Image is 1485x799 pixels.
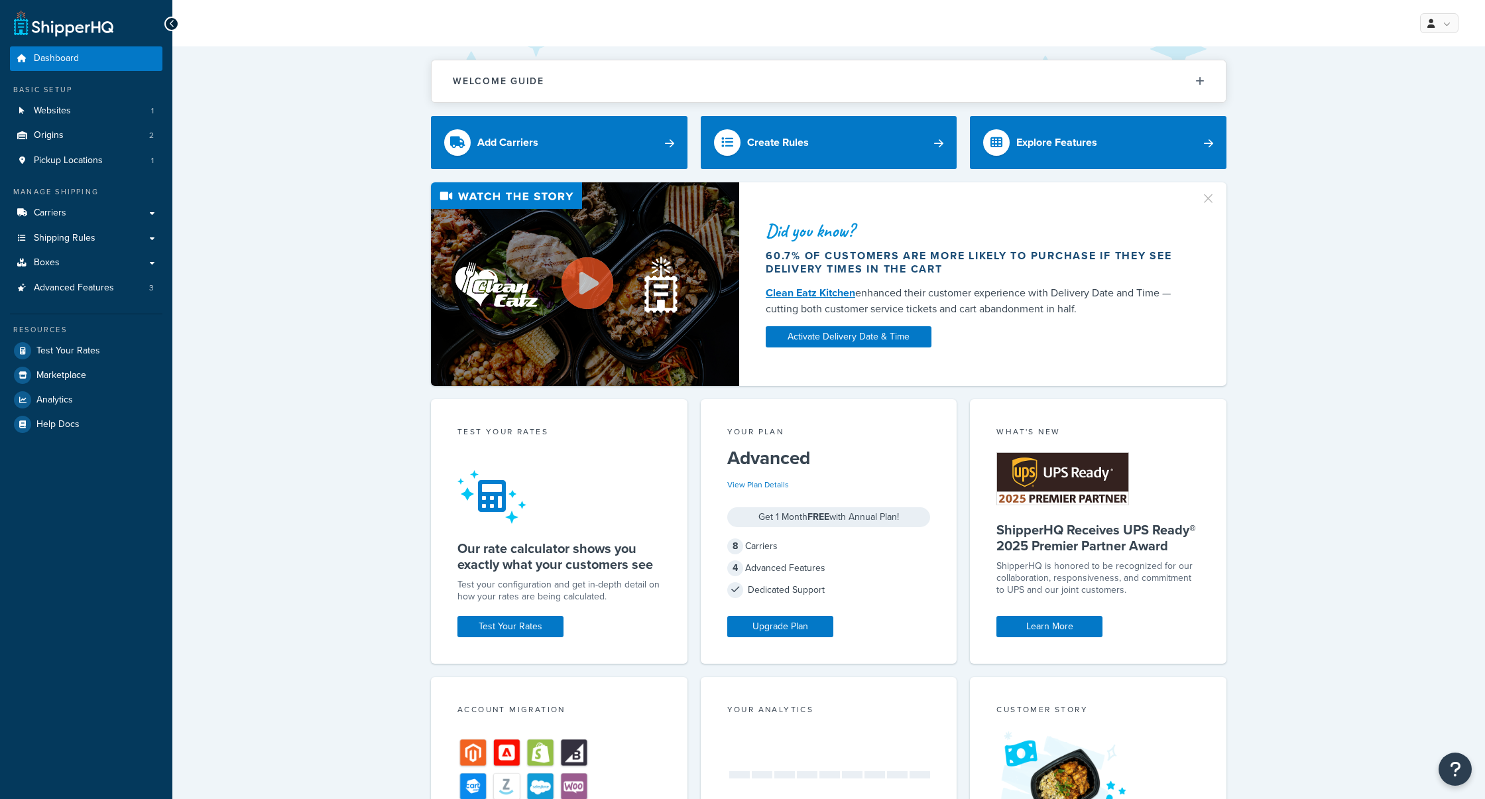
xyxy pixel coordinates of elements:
strong: FREE [807,510,829,524]
h5: Our rate calculator shows you exactly what your customers see [457,540,661,572]
span: Advanced Features [34,282,114,294]
span: Carriers [34,208,66,219]
span: 1 [151,105,154,117]
a: Dashboard [10,46,162,71]
div: Resources [10,324,162,336]
li: Pickup Locations [10,149,162,173]
span: 1 [151,155,154,166]
span: 2 [149,130,154,141]
div: Did you know? [766,221,1185,240]
span: Shipping Rules [34,233,95,244]
a: View Plan Details [727,479,789,491]
button: Open Resource Center [1439,753,1472,786]
div: Add Carriers [477,133,538,152]
a: Carriers [10,201,162,225]
div: Manage Shipping [10,186,162,198]
a: Learn More [996,616,1102,637]
a: Test Your Rates [457,616,564,637]
a: Pickup Locations1 [10,149,162,173]
a: Add Carriers [431,116,687,169]
a: Analytics [10,388,162,412]
div: Basic Setup [10,84,162,95]
a: Clean Eatz Kitchen [766,285,855,300]
span: Dashboard [34,53,79,64]
span: Websites [34,105,71,117]
a: Activate Delivery Date & Time [766,326,931,347]
a: Boxes [10,251,162,275]
a: Advanced Features3 [10,276,162,300]
div: Your Plan [727,426,931,441]
p: ShipperHQ is honored to be recognized for our collaboration, responsiveness, and commitment to UP... [996,560,1200,596]
a: Create Rules [701,116,957,169]
a: Websites1 [10,99,162,123]
span: Pickup Locations [34,155,103,166]
span: 4 [727,560,743,576]
span: Help Docs [36,419,80,430]
div: Carriers [727,537,931,556]
a: Help Docs [10,412,162,436]
h2: Welcome Guide [453,76,544,86]
div: Your Analytics [727,704,931,719]
span: Analytics [36,395,73,406]
div: Get 1 Month with Annual Plan! [727,507,931,527]
h5: ShipperHQ Receives UPS Ready® 2025 Premier Partner Award [996,522,1200,554]
a: Explore Features [970,116,1226,169]
img: Video thumbnail [431,182,739,386]
span: Marketplace [36,370,86,381]
span: 8 [727,538,743,554]
div: Account Migration [457,704,661,719]
button: Welcome Guide [432,60,1226,102]
li: Websites [10,99,162,123]
a: Test Your Rates [10,339,162,363]
div: Explore Features [1016,133,1097,152]
span: Test Your Rates [36,345,100,357]
div: Create Rules [747,133,809,152]
span: Boxes [34,257,60,269]
span: 3 [149,282,154,294]
a: Upgrade Plan [727,616,833,637]
li: Origins [10,123,162,148]
div: Test your configuration and get in-depth detail on how your rates are being calculated. [457,579,661,603]
div: 60.7% of customers are more likely to purchase if they see delivery times in the cart [766,249,1185,276]
a: Marketplace [10,363,162,387]
h5: Advanced [727,448,931,469]
div: enhanced their customer experience with Delivery Date and Time — cutting both customer service ti... [766,285,1185,317]
div: Dedicated Support [727,581,931,599]
li: Advanced Features [10,276,162,300]
div: Test your rates [457,426,661,441]
span: Origins [34,130,64,141]
a: Shipping Rules [10,226,162,251]
div: What's New [996,426,1200,441]
a: Origins2 [10,123,162,148]
div: Customer Story [996,704,1200,719]
div: Advanced Features [727,559,931,578]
